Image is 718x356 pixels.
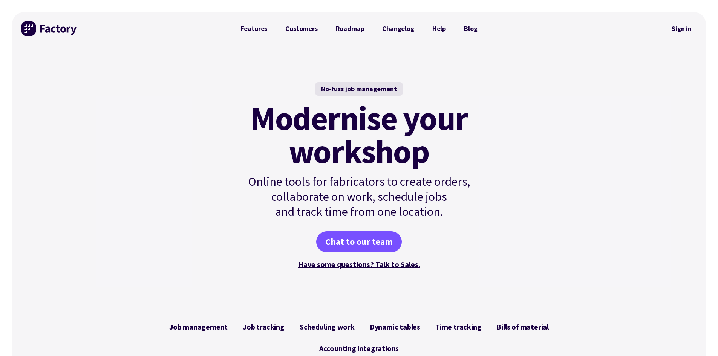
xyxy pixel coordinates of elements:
[316,231,402,252] a: Chat to our team
[169,322,228,332] span: Job management
[327,21,374,36] a: Roadmap
[435,322,481,332] span: Time tracking
[423,21,455,36] a: Help
[666,20,697,37] a: Sign in
[300,322,355,332] span: Scheduling work
[250,102,468,168] mark: Modernise your workshop
[315,82,403,96] div: No-fuss job management
[276,21,326,36] a: Customers
[666,20,697,37] nav: Secondary Navigation
[298,260,420,269] a: Have some questions? Talk to Sales.
[243,322,285,332] span: Job tracking
[496,322,549,332] span: Bills of material
[21,21,78,36] img: Factory
[455,21,486,36] a: Blog
[373,21,423,36] a: Changelog
[319,344,399,353] span: Accounting integrations
[232,174,487,219] p: Online tools for fabricators to create orders, collaborate on work, schedule jobs and track time ...
[370,322,420,332] span: Dynamic tables
[232,21,487,36] nav: Primary Navigation
[232,21,277,36] a: Features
